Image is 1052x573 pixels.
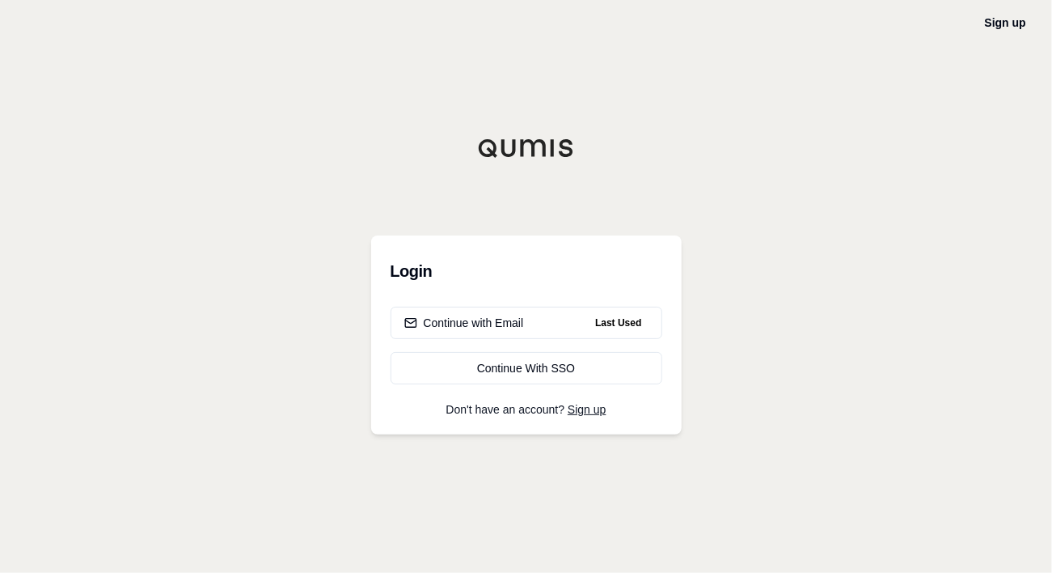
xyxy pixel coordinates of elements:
[985,16,1026,29] a: Sign up
[589,313,648,333] span: Last Used
[404,360,649,376] div: Continue With SSO
[391,255,662,287] h3: Login
[478,138,575,158] img: Qumis
[568,403,606,416] a: Sign up
[391,352,662,384] a: Continue With SSO
[404,315,524,331] div: Continue with Email
[391,404,662,415] p: Don't have an account?
[391,307,662,339] button: Continue with EmailLast Used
